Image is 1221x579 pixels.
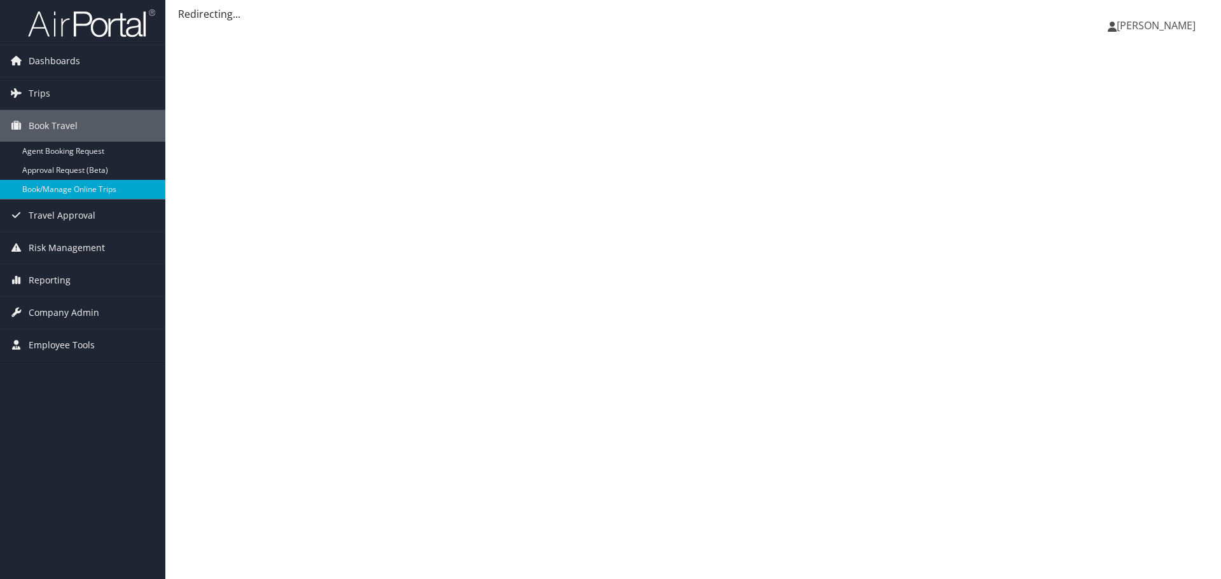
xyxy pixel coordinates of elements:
[29,297,99,329] span: Company Admin
[178,6,1208,22] div: Redirecting...
[29,78,50,109] span: Trips
[29,45,80,77] span: Dashboards
[1117,18,1196,32] span: [PERSON_NAME]
[29,110,78,142] span: Book Travel
[29,329,95,361] span: Employee Tools
[28,8,155,38] img: airportal-logo.png
[29,232,105,264] span: Risk Management
[29,264,71,296] span: Reporting
[1108,6,1208,44] a: [PERSON_NAME]
[29,200,95,231] span: Travel Approval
